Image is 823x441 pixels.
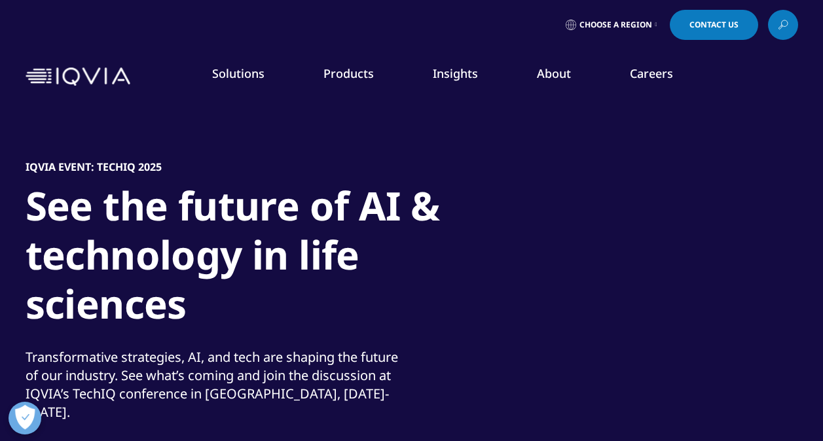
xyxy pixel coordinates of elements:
a: Products [323,65,374,81]
div: Transformative strategies, AI, and tech are shaping the future of our industry. See what’s coming... [26,348,409,421]
h5: IQVIA Event: TechIQ 2025​ [26,160,162,173]
a: About [537,65,571,81]
a: Contact Us [670,10,758,40]
a: Insights [433,65,478,81]
a: Careers [630,65,673,81]
nav: Primary [136,46,798,107]
button: Open Preferences [9,402,41,434]
h1: See the future of AI & technology in life sciences​ [26,181,517,336]
span: Contact Us [689,21,739,29]
a: Solutions [212,65,265,81]
img: IQVIA Healthcare Information Technology and Pharma Clinical Research Company [26,67,130,86]
span: Choose a Region [579,20,652,30]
